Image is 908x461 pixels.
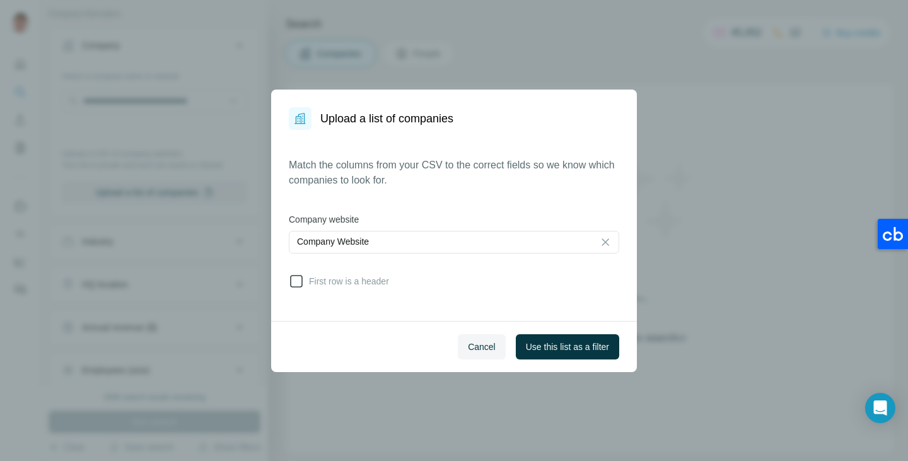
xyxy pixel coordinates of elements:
p: Match the columns from your CSV to the correct fields so we know which companies to look for. [289,158,619,188]
button: Cancel [458,334,506,359]
h1: Upload a list of companies [320,110,453,127]
label: Company website [289,213,619,226]
p: Company Website [297,235,369,248]
span: First row is a header [304,275,389,288]
button: Use this list as a filter [516,334,619,359]
div: Open Intercom Messenger [865,393,895,423]
span: Cancel [468,341,496,353]
span: Use this list as a filter [526,341,609,353]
